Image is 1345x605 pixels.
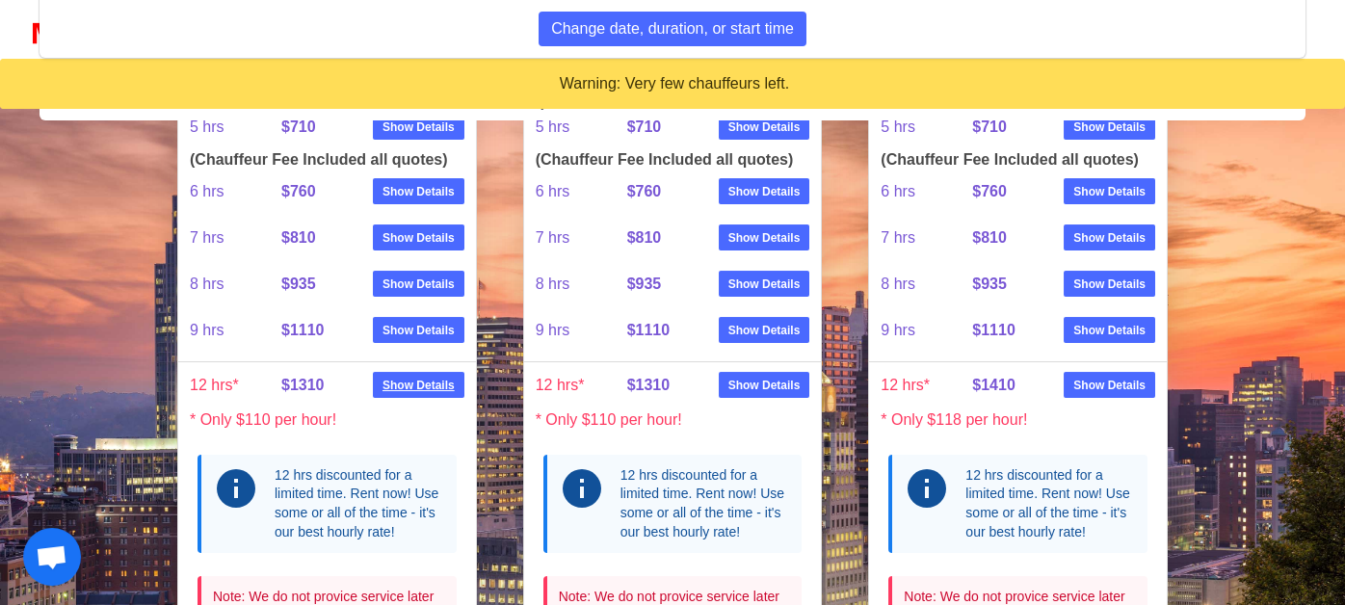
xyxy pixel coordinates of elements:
strong: Show Details [382,322,455,339]
button: Change date, duration, or start time [539,12,806,46]
strong: $810 [972,229,1007,246]
span: 6 hrs [881,169,972,215]
div: Open chat [23,528,81,586]
p: * Only $118 per hour! [869,408,1167,432]
strong: Show Details [382,229,455,247]
strong: $710 [281,118,316,135]
strong: $710 [627,118,662,135]
strong: $935 [972,276,1007,292]
span: 6 hrs [536,169,627,215]
h4: (Chauffeur Fee Included all quotes) [536,150,810,169]
strong: Show Details [1073,276,1146,293]
h4: (Chauffeur Fee Included all quotes) [190,150,464,169]
strong: Show Details [728,183,801,200]
span: 9 hrs [881,307,972,354]
strong: Show Details [1073,377,1146,394]
span: 12 hrs* [190,362,281,408]
span: 8 hrs [536,261,627,307]
strong: Show Details [728,276,801,293]
span: 6 hrs [190,169,281,215]
strong: Show Details [382,276,455,293]
strong: Show Details [728,118,801,136]
strong: $760 [972,183,1007,199]
strong: Show Details [382,183,455,200]
span: 8 hrs [881,261,972,307]
strong: Show Details [1073,118,1146,136]
div: Warning: Very few chauffeurs left. [15,73,1333,94]
strong: $1110 [281,322,325,338]
img: MotorToys Logo [27,20,145,47]
span: 9 hrs [190,307,281,354]
div: 12 hrs discounted for a limited time. Rent now! Use some or all of the time - it's our best hourl... [275,466,445,541]
span: 12 hrs* [881,362,972,408]
strong: Show Details [728,322,801,339]
p: * Only $110 per hour! [178,408,476,432]
span: 7 hrs [881,215,972,261]
span: 5 hrs [190,104,281,150]
strong: $935 [281,276,316,292]
div: 12 hrs discounted for a limited time. Rent now! Use some or all of the time - it's our best hourl... [620,466,791,541]
strong: Show Details [728,229,801,247]
strong: $810 [627,229,662,246]
strong: Show Details [1073,183,1146,200]
div: 12 hrs discounted for a limited time. Rent now! Use some or all of the time - it's our best hourl... [965,466,1136,541]
p: * Only $110 per hour! [524,408,822,432]
span: Change date, duration, or start time [551,17,794,40]
span: 12 hrs* [536,362,627,408]
span: 5 hrs [536,104,627,150]
strong: Show Details [1073,322,1146,339]
span: 9 hrs [536,307,627,354]
strong: Show Details [382,118,455,136]
strong: $1310 [281,377,325,393]
span: 5 hrs [881,104,972,150]
strong: $710 [972,118,1007,135]
h4: (Chauffeur Fee Included all quotes) [881,150,1155,169]
strong: Show Details [382,377,455,394]
strong: Show Details [1073,229,1146,247]
strong: $1310 [627,377,671,393]
span: 8 hrs [190,261,281,307]
strong: $760 [627,183,662,199]
span: 7 hrs [536,215,627,261]
strong: $935 [627,276,662,292]
strong: $1410 [972,377,1015,393]
strong: $1110 [627,322,671,338]
strong: $810 [281,229,316,246]
strong: Show Details [728,377,801,394]
strong: $1110 [972,322,1015,338]
strong: $760 [281,183,316,199]
span: 7 hrs [190,215,281,261]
